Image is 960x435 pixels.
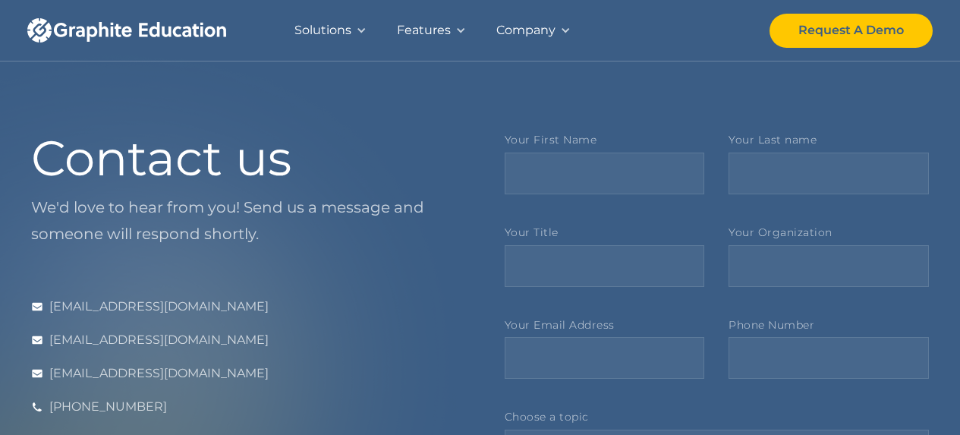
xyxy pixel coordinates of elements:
a: [EMAIL_ADDRESS][DOMAIN_NAME] [31,296,456,317]
div: Request A Demo [798,20,904,41]
div: Features [397,20,451,41]
label: Phone Number [729,319,929,332]
label: Your Organization [729,226,929,239]
div: [PHONE_NUMBER] [49,396,167,418]
div: [EMAIL_ADDRESS][DOMAIN_NAME] [49,363,269,384]
label: Choose a topic [505,411,930,424]
label: Your Last name [729,134,929,147]
a: Request A Demo [770,14,933,48]
a: [EMAIL_ADDRESS][DOMAIN_NAME] [31,329,456,351]
a: [EMAIL_ADDRESS][DOMAIN_NAME] [31,363,456,384]
div: [EMAIL_ADDRESS][DOMAIN_NAME] [49,296,269,317]
div: [EMAIL_ADDRESS][DOMAIN_NAME] [49,329,269,351]
p: We'd love to hear from you! Send us a message and someone will respond shortly. [31,194,456,247]
label: Your Title [505,226,705,239]
h1: Contact us [31,134,456,182]
a: [PHONE_NUMBER] [31,396,456,418]
label: Your First Name [505,134,705,147]
div: Company [496,20,556,41]
label: Your Email Address [505,319,705,332]
div: Solutions [294,20,351,41]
